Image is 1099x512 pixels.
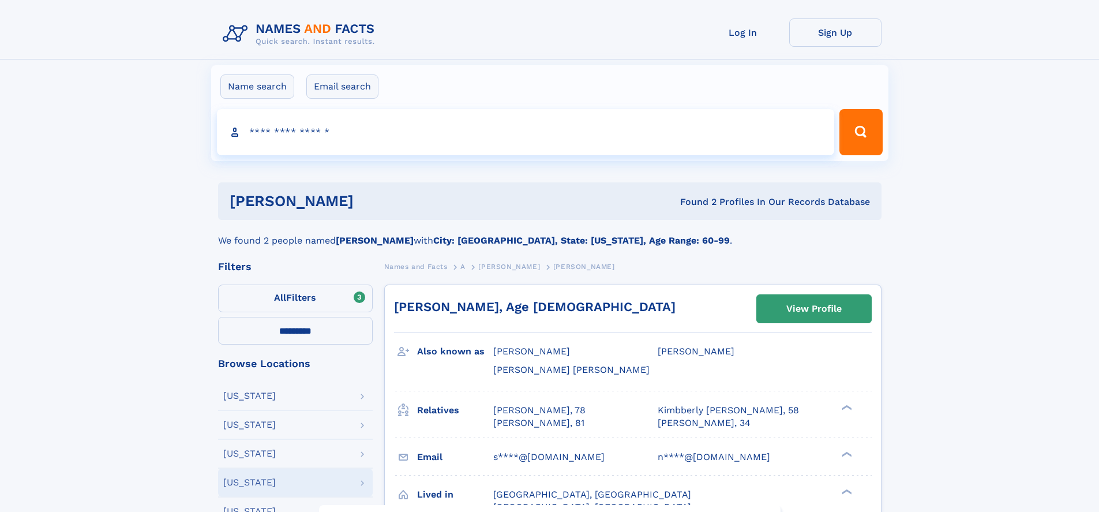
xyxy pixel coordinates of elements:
[230,194,517,208] h1: [PERSON_NAME]
[218,220,882,248] div: We found 2 people named with .
[493,404,586,417] a: [PERSON_NAME], 78
[223,478,276,487] div: [US_STATE]
[839,403,853,411] div: ❯
[786,296,842,322] div: View Profile
[336,235,414,246] b: [PERSON_NAME]
[493,346,570,357] span: [PERSON_NAME]
[218,285,373,312] label: Filters
[658,417,751,429] a: [PERSON_NAME], 34
[493,364,650,375] span: [PERSON_NAME] [PERSON_NAME]
[218,358,373,369] div: Browse Locations
[478,263,540,271] span: [PERSON_NAME]
[658,346,734,357] span: [PERSON_NAME]
[223,420,276,429] div: [US_STATE]
[757,295,871,323] a: View Profile
[433,235,730,246] b: City: [GEOGRAPHIC_DATA], State: [US_STATE], Age Range: 60-99
[460,263,466,271] span: A
[223,391,276,401] div: [US_STATE]
[417,485,493,504] h3: Lived in
[478,259,540,274] a: [PERSON_NAME]
[658,404,799,417] a: Kimbberly [PERSON_NAME], 58
[493,417,584,429] a: [PERSON_NAME], 81
[839,109,882,155] button: Search Button
[553,263,615,271] span: [PERSON_NAME]
[460,259,466,274] a: A
[306,74,378,99] label: Email search
[218,18,384,50] img: Logo Names and Facts
[839,488,853,495] div: ❯
[218,261,373,272] div: Filters
[417,401,493,420] h3: Relatives
[394,300,676,314] a: [PERSON_NAME], Age [DEMOGRAPHIC_DATA]
[417,342,493,361] h3: Also known as
[839,450,853,458] div: ❯
[274,292,286,303] span: All
[384,259,448,274] a: Names and Facts
[697,18,789,47] a: Log In
[220,74,294,99] label: Name search
[493,489,691,500] span: [GEOGRAPHIC_DATA], [GEOGRAPHIC_DATA]
[517,196,870,208] div: Found 2 Profiles In Our Records Database
[417,447,493,467] h3: Email
[217,109,835,155] input: search input
[789,18,882,47] a: Sign Up
[223,449,276,458] div: [US_STATE]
